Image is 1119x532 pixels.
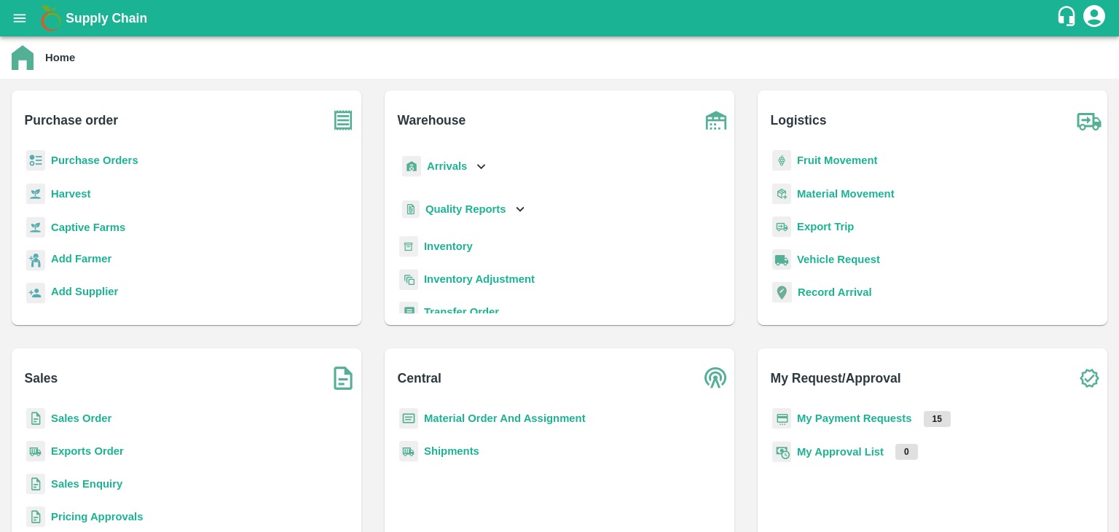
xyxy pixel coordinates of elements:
[12,45,34,70] img: home
[26,250,45,271] img: farmer
[25,368,58,388] b: Sales
[26,183,45,205] img: harvest
[25,110,118,130] b: Purchase order
[424,412,586,424] a: Material Order And Assignment
[772,183,791,205] img: material
[51,283,118,303] a: Add Supplier
[51,222,125,233] a: Captive Farms
[797,154,878,166] a: Fruit Movement
[424,445,479,457] a: Shipments
[399,408,418,429] img: centralMaterial
[26,506,45,528] img: sales
[51,445,124,457] a: Exports Order
[425,203,506,215] b: Quality Reports
[26,283,45,304] img: supplier
[402,156,421,177] img: whArrival
[1071,102,1107,138] img: truck
[325,360,361,396] img: soSales
[772,249,791,270] img: vehicle
[325,102,361,138] img: purchase
[772,282,792,302] img: recordArrival
[51,188,90,200] a: Harvest
[772,216,791,238] img: delivery
[698,102,734,138] img: warehouse
[51,154,138,166] a: Purchase Orders
[797,254,880,265] a: Vehicle Request
[771,368,901,388] b: My Request/Approval
[51,253,111,265] b: Add Farmer
[798,286,872,298] a: Record Arrival
[51,412,111,424] a: Sales Order
[772,150,791,171] img: fruit
[26,216,45,238] img: harvest
[1081,3,1107,34] div: account of current user
[26,408,45,429] img: sales
[399,195,528,224] div: Quality Reports
[797,446,884,458] a: My Approval List
[399,150,490,183] div: Arrivals
[51,478,122,490] a: Sales Enquiry
[797,221,854,232] a: Export Trip
[797,412,912,424] a: My Payment Requests
[66,8,1056,28] a: Supply Chain
[3,1,36,35] button: open drawer
[424,240,473,252] a: Inventory
[399,441,418,462] img: shipments
[26,441,45,462] img: shipments
[1071,360,1107,396] img: check
[772,441,791,463] img: approval
[51,286,118,297] b: Add Supplier
[698,360,734,396] img: central
[427,160,467,172] b: Arrivals
[424,306,499,318] a: Transfer Order
[399,302,418,323] img: whTransfer
[51,251,111,270] a: Add Farmer
[772,408,791,429] img: payment
[924,411,951,427] p: 15
[26,150,45,171] img: reciept
[1056,5,1081,31] div: customer-support
[26,474,45,495] img: sales
[895,444,918,460] p: 0
[402,200,420,219] img: qualityReport
[771,110,827,130] b: Logistics
[399,236,418,257] img: whInventory
[399,269,418,290] img: inventory
[424,273,535,285] a: Inventory Adjustment
[797,188,895,200] a: Material Movement
[398,368,441,388] b: Central
[36,4,66,33] img: logo
[66,11,147,26] b: Supply Chain
[51,511,143,523] a: Pricing Approvals
[45,52,75,63] b: Home
[398,110,466,130] b: Warehouse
